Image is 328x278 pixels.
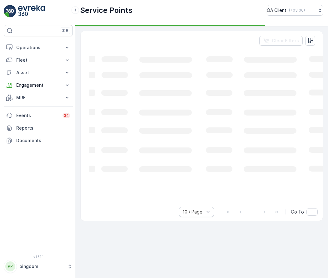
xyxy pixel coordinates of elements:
[259,36,303,46] button: Clear Filters
[18,5,45,18] img: logo_light-DOdMpM7g.png
[16,125,70,131] p: Reports
[4,66,73,79] button: Asset
[16,82,60,88] p: Engagement
[16,44,60,51] p: Operations
[16,137,70,144] p: Documents
[291,209,304,215] span: Go To
[62,28,68,33] p: ⌘B
[16,69,60,76] p: Asset
[19,263,64,270] p: pingdom
[16,95,60,101] p: MRF
[5,261,15,271] div: PP
[4,255,73,259] span: v 1.51.1
[64,113,69,118] p: 34
[4,5,16,18] img: logo
[16,57,60,63] p: Fleet
[4,109,73,122] a: Events34
[80,5,132,15] p: Service Points
[4,41,73,54] button: Operations
[4,91,73,104] button: MRF
[4,260,73,273] button: PPpingdom
[4,122,73,134] a: Reports
[4,54,73,66] button: Fleet
[267,7,286,13] p: QA Client
[16,112,59,119] p: Events
[289,8,305,13] p: ( +03:00 )
[4,79,73,91] button: Engagement
[4,134,73,147] a: Documents
[272,38,299,44] p: Clear Filters
[267,5,323,16] button: QA Client(+03:00)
